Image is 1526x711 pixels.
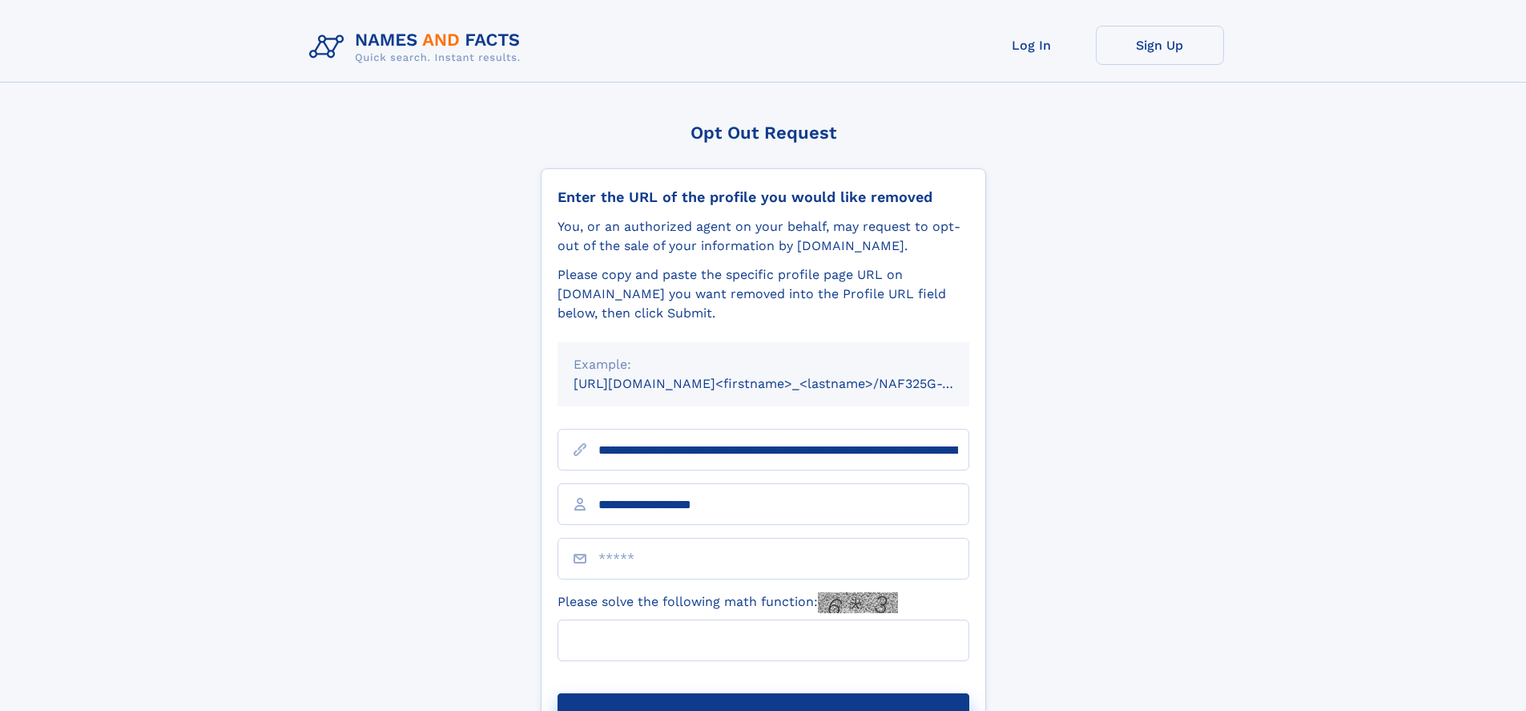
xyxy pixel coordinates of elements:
[558,188,969,206] div: Enter the URL of the profile you would like removed
[558,217,969,256] div: You, or an authorized agent on your behalf, may request to opt-out of the sale of your informatio...
[574,355,953,374] div: Example:
[968,26,1096,65] a: Log In
[1096,26,1224,65] a: Sign Up
[558,265,969,323] div: Please copy and paste the specific profile page URL on [DOMAIN_NAME] you want removed into the Pr...
[558,592,898,613] label: Please solve the following math function:
[541,123,986,143] div: Opt Out Request
[303,26,533,69] img: Logo Names and Facts
[574,376,1000,391] small: [URL][DOMAIN_NAME]<firstname>_<lastname>/NAF325G-xxxxxxxx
